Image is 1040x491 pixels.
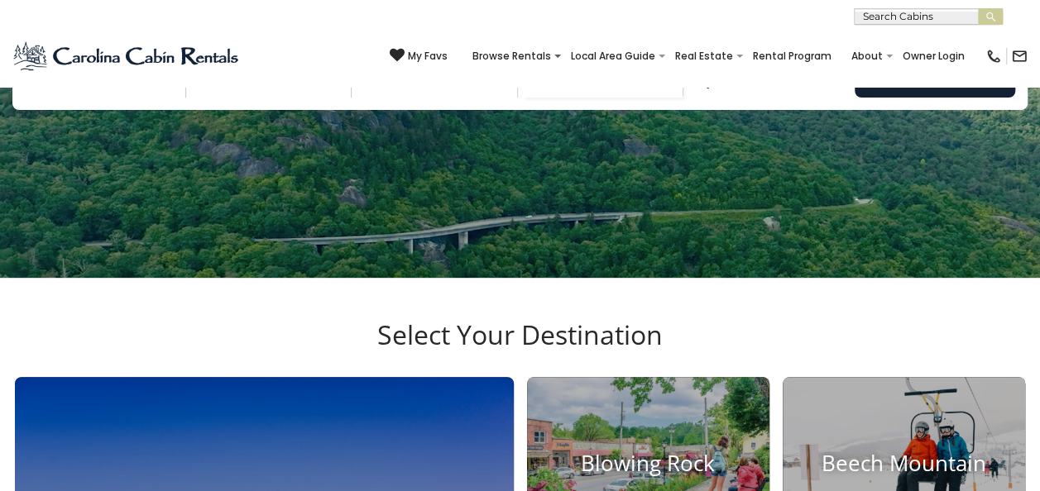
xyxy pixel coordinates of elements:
img: phone-regular-black.png [985,48,1002,64]
span: My Favs [408,49,448,64]
h4: Beech Mountain [783,450,1025,476]
a: About [843,45,891,68]
a: My Favs [390,48,448,64]
a: Real Estate [667,45,741,68]
h3: Select Your Destination [12,319,1028,377]
a: Browse Rentals [464,45,559,68]
img: Blue-2.png [12,40,242,73]
img: mail-regular-black.png [1011,48,1028,64]
a: Local Area Guide [563,45,664,68]
h4: Blowing Rock [527,450,769,476]
a: Owner Login [894,45,973,68]
a: Rental Program [745,45,840,68]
